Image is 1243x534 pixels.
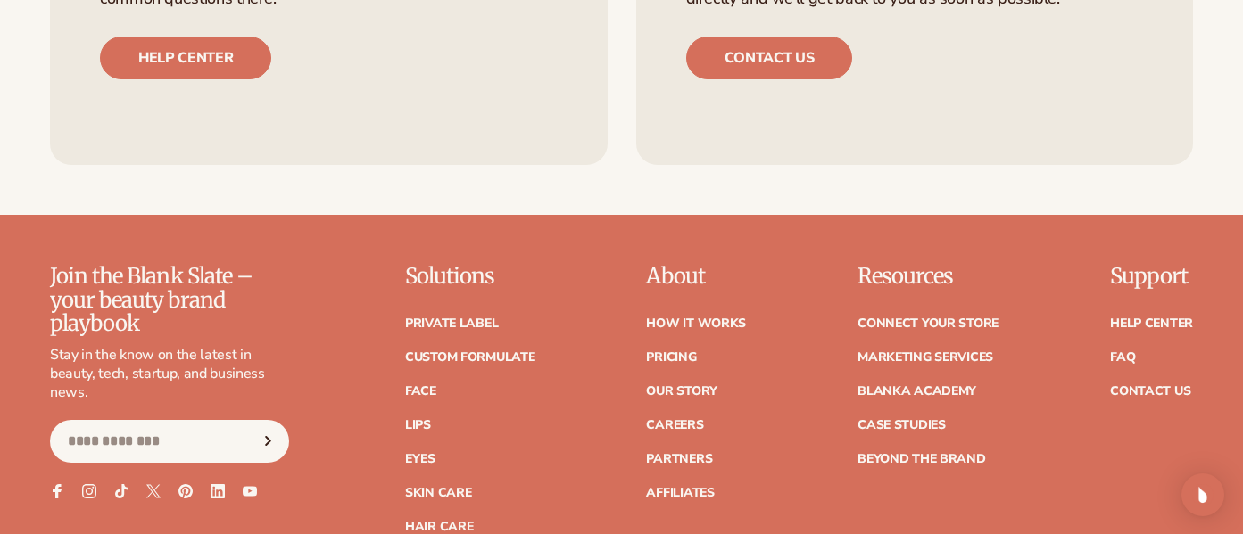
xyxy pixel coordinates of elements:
[858,419,946,431] a: Case Studies
[1181,473,1224,516] div: Open Intercom Messenger
[646,419,703,431] a: Careers
[249,420,288,463] button: Subscribe
[405,351,535,364] a: Custom formulate
[100,37,271,79] a: Help center
[858,453,986,465] a: Beyond the brand
[646,487,714,499] a: Affiliates
[50,346,289,401] p: Stay in the know on the latest in beauty, tech, startup, and business news.
[405,385,436,398] a: Face
[646,265,746,288] p: About
[1110,265,1193,288] p: Support
[646,317,746,330] a: How It Works
[858,385,976,398] a: Blanka Academy
[405,487,471,499] a: Skin Care
[858,351,993,364] a: Marketing services
[646,453,712,465] a: Partners
[405,521,473,533] a: Hair Care
[405,265,535,288] p: Solutions
[858,265,999,288] p: Resources
[50,265,289,335] p: Join the Blank Slate – your beauty brand playbook
[1110,317,1193,330] a: Help Center
[405,453,435,465] a: Eyes
[858,317,999,330] a: Connect your store
[1110,351,1135,364] a: FAQ
[405,317,498,330] a: Private label
[646,351,696,364] a: Pricing
[1110,385,1190,398] a: Contact Us
[646,385,717,398] a: Our Story
[686,37,853,79] a: Contact us
[405,419,431,431] a: Lips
